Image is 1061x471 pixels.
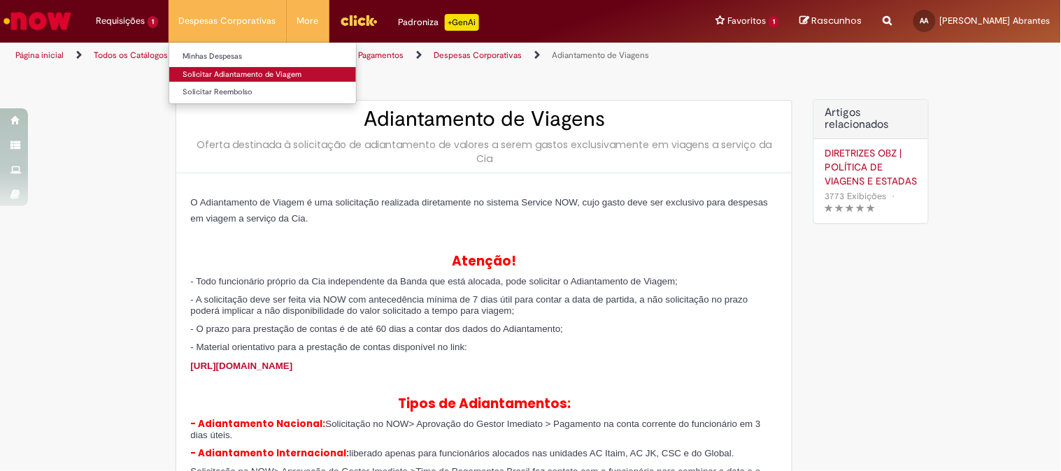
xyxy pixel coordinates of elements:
span: O Adiantamento de Viagem é uma solicitação realizada diretamente no sistema Service NOW, cujo gas... [190,197,768,224]
a: Rascunhos [800,15,862,28]
span: - Adiantamento Internacional: [190,447,349,460]
img: click_logo_yellow_360x200.png [340,10,378,31]
span: - Todo funcionário próprio da Cia independente da Banda que está alocada, pode solicitar o Adiant... [190,276,678,287]
span: 3773 Exibições [825,190,886,202]
span: AA [920,16,929,25]
span: Rascunhos [812,14,862,27]
h3: Artigos relacionados [825,107,918,131]
ul: Trilhas de página [10,43,697,68]
a: Solicitar Adiantamento de Viagem [169,67,356,82]
ul: Despesas Corporativas [169,42,357,104]
span: liberado apenas para funcionários alocados nas unidades AC Itaim, AC JK, CSC e do Global. [349,448,734,458]
span: Despesas Corporativas [179,14,276,28]
span: Tipos de Adiantamentos: [398,394,571,413]
a: Minhas Despesas [169,49,356,64]
span: - A solicitação deve ser feita via NOW com antecedência mínima de 7 dias útil para contar a data ... [190,294,748,316]
a: Despesas Corporativas [434,50,522,61]
div: Padroniza [399,14,479,31]
div: Oferta destinada à solicitação de adiantamento de valores a serem gastos exclusivamente em viagen... [190,138,778,166]
span: Solicitação no NOW> Aprovação do Gestor Imediato > Pagamento na conta corrente do funcionário em ... [190,419,760,440]
span: 1 [769,16,779,28]
span: - O prazo para prestação de contas é de até 60 dias a contar dos dados do Adiantamento; [190,324,563,334]
a: DIRETRIZES OBZ | POLÍTICA DE VIAGENS E ESTADAS [825,146,918,188]
span: More [297,14,319,28]
a: Adiantamento de Viagens [552,50,649,61]
a: Página inicial [15,50,64,61]
span: Favoritos [727,14,766,28]
a: [URL][DOMAIN_NAME] [190,361,292,371]
span: Atenção! [452,252,516,270]
span: - Material orientativo para a prestação de contas disponível no link: [190,342,467,352]
a: Solicitar Reembolso [169,85,356,100]
a: Todos os Catálogos [94,50,168,61]
span: • [889,187,897,205]
a: Pagamentos [358,50,404,61]
h2: Adiantamento de Viagens [190,108,778,131]
p: +GenAi [445,14,479,31]
span: Requisições [96,14,145,28]
span: - Adiantamento Nacional: [190,417,325,430]
img: ServiceNow [1,7,73,35]
span: 1 [148,16,158,28]
span: [PERSON_NAME] Abrantes [940,15,1051,27]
